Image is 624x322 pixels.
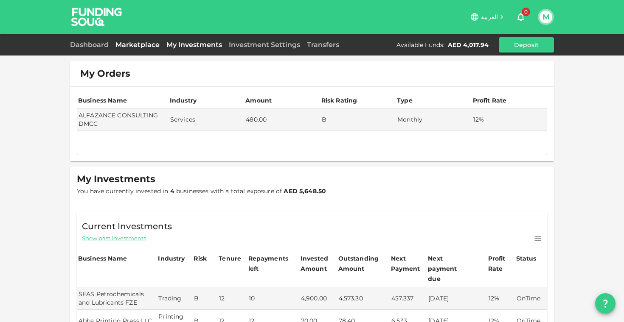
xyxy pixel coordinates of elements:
[472,108,548,131] td: 12%
[397,95,414,105] div: Type
[217,287,247,310] td: 12
[244,108,320,131] td: 480.00
[337,287,390,310] td: 4,573.30
[448,41,489,49] div: AED 4,017.94
[82,219,172,233] span: Current Investments
[219,253,241,264] div: Tenure
[163,41,225,49] a: My Investments
[488,253,514,274] div: Profit Rate
[248,253,291,274] div: Repayments left
[540,11,552,23] button: M
[194,253,211,264] div: Risk
[427,287,486,310] td: [DATE]
[304,41,343,49] a: Transfers
[158,253,185,264] div: Industry
[391,253,425,274] div: Next Payment
[428,253,470,284] div: Next payment due
[320,108,396,131] td: B
[522,8,530,16] span: 0
[512,8,529,25] button: 0
[77,108,169,131] td: ALFAZANCE CONSULTING DMCC
[245,95,272,105] div: Amount
[338,253,381,274] div: Outstanding Amount
[77,173,155,185] span: My Investments
[473,95,507,105] div: Profit Rate
[192,287,217,310] td: B
[247,287,299,310] td: 10
[80,68,130,80] span: My Orders
[78,253,127,264] div: Business Name
[225,41,304,49] a: Investment Settings
[77,287,157,310] td: SEAS Petrochemicals and Lubricants FZE
[396,108,471,131] td: Monthly
[112,41,163,49] a: Marketplace
[170,95,197,105] div: Industry
[301,253,336,274] div: Invested Amount
[70,41,112,49] a: Dashboard
[390,287,427,310] td: 457.337
[515,287,548,310] td: OnTime
[516,253,537,264] div: Status
[595,293,616,314] button: question
[487,287,515,310] td: 12%
[82,234,146,242] span: Show past investments
[299,287,337,310] td: 4,900.00
[77,187,326,195] span: You have currently invested in businesses with a total exposure of
[78,95,127,105] div: Business Name
[284,187,326,195] strong: AED 5,648.50
[396,41,444,49] div: Available Funds :
[481,13,498,21] span: العربية
[157,287,192,310] td: Trading
[499,37,554,53] button: Deposit
[321,95,357,105] div: Risk Rating
[170,187,174,195] strong: 4
[169,108,244,131] td: Services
